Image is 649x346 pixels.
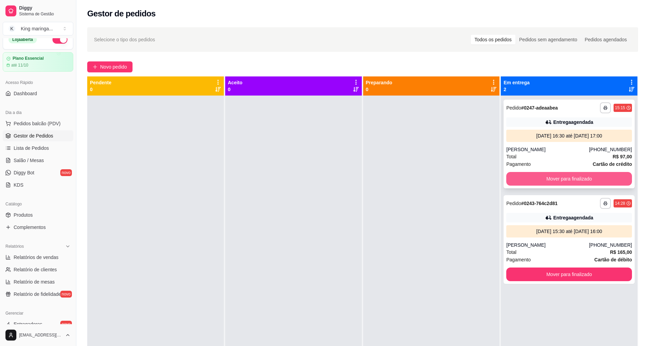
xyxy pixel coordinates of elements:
span: plus [93,64,97,69]
span: Relatório de clientes [14,266,57,273]
a: Produtos [3,210,73,220]
button: Alterar Status [52,35,67,44]
p: Preparando [366,79,392,86]
a: Relatório de fidelidadenovo [3,289,73,300]
a: Relatório de mesas [3,276,73,287]
button: [EMAIL_ADDRESS][DOMAIN_NAME] [3,327,73,343]
p: Pendente [90,79,111,86]
strong: R$ 165,00 [610,249,632,255]
p: Em entrega [504,79,529,86]
a: DiggySistema de Gestão [3,3,73,19]
a: Relatório de clientes [3,264,73,275]
article: Plano Essencial [13,56,44,61]
div: [PHONE_NUMBER] [589,242,632,248]
div: [PERSON_NAME] [506,146,589,153]
h2: Gestor de pedidos [87,8,156,19]
a: Dashboard [3,88,73,99]
div: Dia a dia [3,107,73,118]
strong: R$ 97,00 [613,154,632,159]
p: 0 [366,86,392,93]
strong: # 0247-adeaabea [521,105,558,111]
div: 14:28 [615,201,625,206]
span: Dashboard [14,90,37,97]
span: KDS [14,182,24,188]
button: Novo pedido [87,61,133,72]
span: Produtos [14,212,33,218]
span: Sistema de Gestão [19,11,71,17]
a: Plano Essencialaté 11/10 [3,52,73,72]
span: K [9,25,15,32]
strong: # 0243-764c2d81 [521,201,558,206]
div: [DATE] 15:30 até [DATE] 16:00 [509,228,629,235]
span: Pedidos balcão (PDV) [14,120,61,127]
strong: Cartão de débito [594,257,632,262]
span: Pedido [506,105,521,111]
p: 2 [504,86,529,93]
span: Diggy Bot [14,169,34,176]
button: Mover para finalizado [506,268,632,281]
a: Relatórios de vendas [3,252,73,263]
div: Acesso Rápido [3,77,73,88]
strong: Cartão de crédito [593,161,632,167]
div: Entrega agendada [553,214,593,221]
span: Pagamento [506,256,531,263]
div: Gerenciar [3,308,73,319]
a: Salão / Mesas [3,155,73,166]
button: Mover para finalizado [506,172,632,186]
a: Lista de Pedidos [3,143,73,154]
p: Aceito [228,79,243,86]
span: [EMAIL_ADDRESS][DOMAIN_NAME] [19,332,62,338]
a: Entregadoresnovo [3,319,73,330]
a: Gestor de Pedidos [3,130,73,141]
span: Relatórios de vendas [14,254,59,261]
span: Total [506,248,516,256]
p: 0 [228,86,243,93]
a: KDS [3,179,73,190]
p: 0 [90,86,111,93]
div: Loja aberta [9,36,37,43]
div: Todos os pedidos [471,35,515,44]
span: Relatório de mesas [14,278,55,285]
span: Complementos [14,224,46,231]
article: até 11/10 [11,62,28,68]
span: Gestor de Pedidos [14,132,53,139]
span: Novo pedido [100,63,127,71]
div: [PHONE_NUMBER] [589,146,632,153]
span: Relatório de fidelidade [14,291,61,298]
div: Pedidos agendados [581,35,631,44]
button: Pedidos balcão (PDV) [3,118,73,129]
div: 15:15 [615,105,625,111]
div: [DATE] 16:30 até [DATE] 17:00 [509,132,629,139]
span: Salão / Mesas [14,157,44,164]
a: Complementos [3,222,73,233]
a: Diggy Botnovo [3,167,73,178]
div: Pedidos sem agendamento [515,35,581,44]
div: Entrega agendada [553,119,593,126]
span: Pedido [506,201,521,206]
span: Pagamento [506,160,531,168]
span: Relatórios [5,244,24,249]
span: Lista de Pedidos [14,145,49,152]
div: [PERSON_NAME] [506,242,589,248]
div: Catálogo [3,199,73,210]
div: King maringa ... [21,25,53,32]
span: Diggy [19,5,71,11]
button: Select a team [3,22,73,35]
span: Total [506,153,516,160]
span: Entregadores [14,321,42,328]
span: Selecione o tipo dos pedidos [94,36,155,43]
